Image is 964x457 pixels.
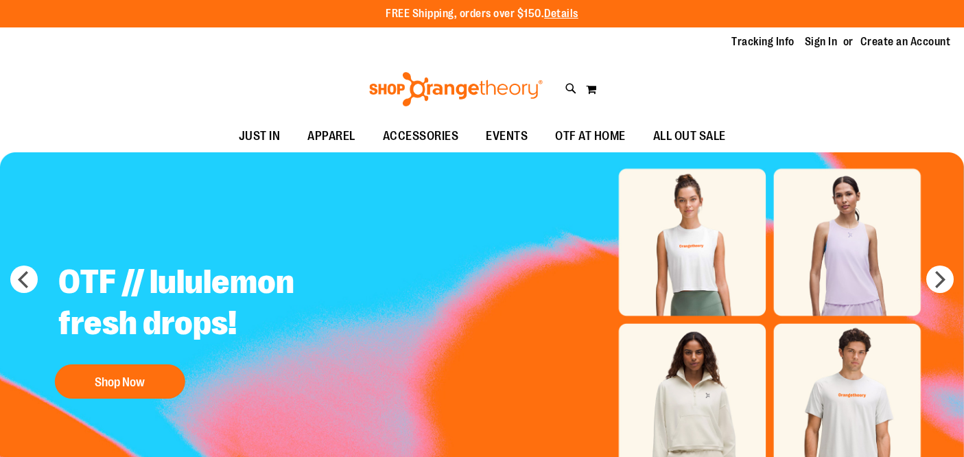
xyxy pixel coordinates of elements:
[239,121,281,152] span: JUST IN
[731,34,795,49] a: Tracking Info
[383,121,459,152] span: ACCESSORIES
[926,266,954,293] button: next
[486,121,528,152] span: EVENTS
[805,34,838,49] a: Sign In
[860,34,951,49] a: Create an Account
[386,6,578,22] p: FREE Shipping, orders over $150.
[367,72,545,106] img: Shop Orangetheory
[307,121,355,152] span: APPAREL
[48,251,389,358] h2: OTF // lululemon fresh drops!
[544,8,578,20] a: Details
[10,266,38,293] button: prev
[555,121,626,152] span: OTF AT HOME
[653,121,726,152] span: ALL OUT SALE
[55,364,185,399] button: Shop Now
